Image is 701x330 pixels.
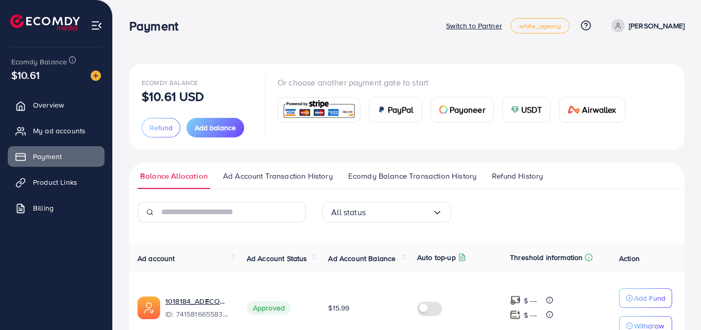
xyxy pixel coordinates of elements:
[8,172,105,193] a: Product Links
[165,309,230,319] span: ID: 7415816655839723537
[142,118,180,137] button: Refund
[521,103,542,116] span: USDT
[8,95,105,115] a: Overview
[629,20,685,32] p: [PERSON_NAME]
[450,103,485,116] span: Payoneer
[91,20,102,31] img: menu
[524,309,537,321] p: $ ---
[278,97,361,123] a: card
[186,118,244,137] button: Add balance
[524,294,537,307] p: $ ---
[8,120,105,141] a: My ad accounts
[510,309,521,320] img: top-up amount
[511,106,519,114] img: card
[33,151,62,162] span: Payment
[446,20,502,32] p: Switch to Partner
[519,23,561,29] span: white_agency
[369,97,422,123] a: cardPayPal
[149,123,173,133] span: Refund
[388,103,414,116] span: PayPal
[568,106,580,114] img: card
[281,99,357,121] img: card
[10,14,80,30] img: logo
[607,19,685,32] a: [PERSON_NAME]
[328,253,396,264] span: Ad Account Balance
[11,67,40,82] span: $10.61
[129,19,186,33] h3: Payment
[431,97,494,123] a: cardPayoneer
[378,106,386,114] img: card
[328,303,349,313] span: $15.99
[142,90,204,102] p: $10.61 USD
[247,301,291,315] span: Approved
[33,177,77,187] span: Product Links
[417,251,456,264] p: Auto top-up
[619,253,640,264] span: Action
[247,253,307,264] span: Ad Account Status
[33,126,86,136] span: My ad accounts
[492,170,543,182] span: Refund History
[657,284,693,322] iframe: Chat
[510,295,521,306] img: top-up amount
[510,18,570,33] a: white_agency
[138,253,175,264] span: Ad account
[33,203,54,213] span: Billing
[91,71,101,81] img: image
[11,57,67,67] span: Ecomdy Balance
[195,123,236,133] span: Add balance
[331,204,366,220] span: All status
[142,78,198,87] span: Ecomdy Balance
[366,204,432,220] input: Search for option
[223,170,333,182] span: Ad Account Transaction History
[8,198,105,218] a: Billing
[502,97,551,123] a: cardUSDT
[634,292,665,304] p: Add Fund
[138,297,160,319] img: ic-ads-acc.e4c84228.svg
[559,97,625,123] a: cardAirwallex
[348,170,476,182] span: Ecomdy Balance Transaction History
[439,106,448,114] img: card
[165,296,230,306] a: 1018184_ADECOM_1726629369576
[582,103,616,116] span: Airwallex
[278,76,634,89] p: Or choose another payment gate to start
[140,170,208,182] span: Balance Allocation
[8,146,105,167] a: Payment
[510,251,583,264] p: Threshold information
[322,202,451,222] div: Search for option
[619,288,672,308] button: Add Fund
[165,296,230,320] div: <span class='underline'>1018184_ADECOM_1726629369576</span></br>7415816655839723537
[33,100,64,110] span: Overview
